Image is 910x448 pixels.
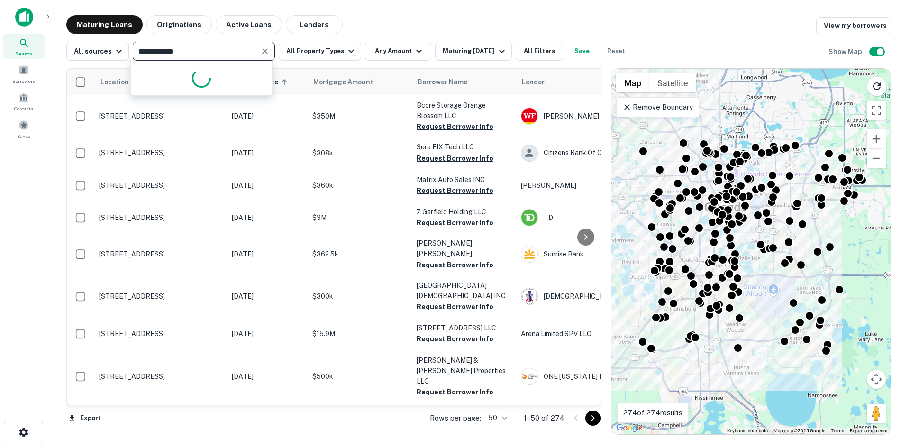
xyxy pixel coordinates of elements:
[312,212,407,223] p: $3M
[99,250,222,258] p: [STREET_ADDRESS]
[232,212,303,223] p: [DATE]
[232,291,303,302] p: [DATE]
[867,76,887,96] button: Reload search area
[74,46,125,57] div: All sources
[623,407,682,419] p: 274 of 274 results
[99,181,222,190] p: [STREET_ADDRESS]
[3,89,45,114] a: Contacts
[232,111,303,121] p: [DATE]
[443,46,507,57] div: Maturing [DATE]
[521,180,663,191] p: [PERSON_NAME]
[485,411,509,425] div: 50
[585,411,601,426] button: Go to next page
[417,238,511,259] p: [PERSON_NAME] [PERSON_NAME]
[867,101,886,120] button: Toggle fullscreen view
[521,368,537,384] img: picture
[430,412,481,424] p: Rows per page:
[622,101,693,113] p: Remove Boundary
[15,8,33,27] img: capitalize-icon.png
[417,259,493,271] button: Request Borrower Info
[521,108,537,124] img: picture
[417,185,493,196] button: Request Borrower Info
[146,15,212,34] button: Originations
[99,372,222,381] p: [STREET_ADDRESS]
[521,368,663,385] div: ONE [US_STATE] Bank
[66,15,143,34] button: Maturing Loans
[522,76,545,88] span: Lender
[417,355,511,386] p: [PERSON_NAME] & [PERSON_NAME] Properties LLC
[614,422,645,434] img: Google
[727,428,768,434] button: Keyboard shortcuts
[516,42,563,61] button: All Filters
[601,42,631,61] button: Reset
[99,329,222,338] p: [STREET_ADDRESS]
[831,428,844,433] a: Terms (opens in new tab)
[863,342,910,387] iframe: Chat Widget
[312,329,407,339] p: $15.9M
[417,121,493,132] button: Request Borrower Info
[12,77,35,85] span: Borrowers
[312,180,407,191] p: $360k
[15,50,32,57] span: Search
[412,69,516,95] th: Borrower Name
[14,105,33,112] span: Contacts
[816,17,891,34] a: View my borrowers
[521,108,663,125] div: [PERSON_NAME] Fargo
[524,412,564,424] p: 1–50 of 274
[614,422,645,434] a: Open this area in Google Maps (opens a new window)
[3,34,45,59] a: Search
[312,249,407,259] p: $362.5k
[308,69,412,95] th: Mortgage Amount
[521,246,537,262] img: picture
[521,210,537,226] img: picture
[365,42,431,61] button: Any Amount
[232,329,303,339] p: [DATE]
[232,371,303,382] p: [DATE]
[286,15,343,34] button: Lenders
[417,301,493,312] button: Request Borrower Info
[417,153,493,164] button: Request Borrower Info
[521,209,663,226] div: TD
[417,323,511,333] p: [STREET_ADDRESS] LLC
[611,69,891,434] div: 0 0
[99,292,222,301] p: [STREET_ADDRESS]
[521,145,663,162] div: Citizens Bank Of Chatsworth
[99,213,222,222] p: [STREET_ADDRESS]
[99,148,222,157] p: [STREET_ADDRESS]
[279,42,361,61] button: All Property Types
[3,116,45,142] a: Saved
[521,288,663,305] div: [DEMOGRAPHIC_DATA] (u.s.a.)
[417,333,493,345] button: Request Borrower Info
[516,69,668,95] th: Lender
[867,129,886,148] button: Zoom in
[616,73,649,92] button: Show street map
[417,280,511,301] p: [GEOGRAPHIC_DATA][DEMOGRAPHIC_DATA] INC
[567,42,597,61] button: Save your search to get updates of matches that match your search criteria.
[417,174,511,185] p: Matrix Auto Sales INC
[417,386,493,398] button: Request Borrower Info
[17,132,31,140] span: Saved
[649,73,696,92] button: Show satellite imagery
[850,428,888,433] a: Report a map error
[94,69,227,95] th: Location
[521,246,663,263] div: Sunrise Bank
[867,404,886,423] button: Drag Pegman onto the map to open Street View
[773,428,825,433] span: Map data ©2025 Google
[521,329,663,339] p: Arena Limited SPV LLC
[66,42,129,61] button: All sources
[435,42,511,61] button: Maturing [DATE]
[867,149,886,168] button: Zoom out
[417,217,493,229] button: Request Borrower Info
[3,61,45,87] a: Borrowers
[99,112,222,120] p: [STREET_ADDRESS]
[418,76,467,88] span: Borrower Name
[312,111,407,121] p: $350M
[216,15,282,34] button: Active Loans
[312,291,407,302] p: $300k
[312,371,407,382] p: $500k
